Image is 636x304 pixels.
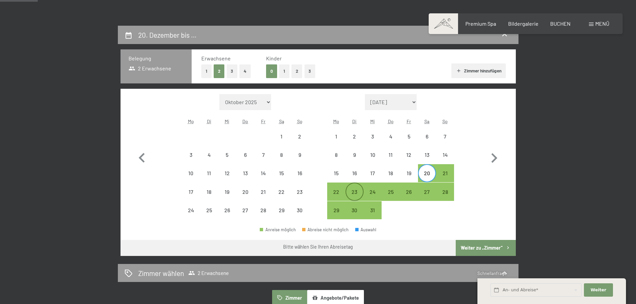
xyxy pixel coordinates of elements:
div: 20 [237,189,254,206]
div: Abreise nicht möglich [290,146,308,164]
div: Abreise nicht möglich [364,164,382,182]
div: Mon Nov 03 2025 [182,146,200,164]
div: Abreise nicht möglich [182,164,200,182]
div: 13 [419,152,435,169]
div: 10 [183,171,199,187]
div: 9 [291,152,308,169]
h2: Zimmer wählen [138,268,184,278]
div: Abreise möglich [327,183,345,201]
div: 7 [255,152,272,169]
div: 13 [237,171,254,187]
div: 16 [291,171,308,187]
div: Mon Dec 29 2025 [327,201,345,219]
div: Abreise nicht möglich [200,164,218,182]
div: Abreise nicht möglich [272,146,290,164]
span: Erwachsene [201,55,231,61]
div: 12 [400,152,417,169]
div: Abreise möglich [327,201,345,219]
div: Wed Dec 10 2025 [364,146,382,164]
div: Abreise nicht möglich [382,127,400,145]
div: Abreise möglich [436,183,454,201]
div: Wed Dec 17 2025 [364,164,382,182]
div: Sun Nov 23 2025 [290,183,308,201]
button: 2 [291,64,302,78]
div: 22 [273,189,290,206]
div: 5 [400,134,417,150]
div: Abreise nicht möglich [254,201,272,219]
div: 23 [291,189,308,206]
div: 17 [364,171,381,187]
div: Fri Nov 07 2025 [254,146,272,164]
abbr: Sonntag [442,118,448,124]
div: Wed Nov 12 2025 [218,164,236,182]
div: Abreise nicht möglich [290,183,308,201]
abbr: Dienstag [207,118,211,124]
div: Abreise nicht möglich [302,228,349,232]
div: 15 [273,171,290,187]
div: Abreise nicht möglich [382,146,400,164]
div: Wed Nov 05 2025 [218,146,236,164]
button: 3 [304,64,315,78]
div: Tue Nov 11 2025 [200,164,218,182]
div: Abreise möglich [436,164,454,182]
div: Wed Nov 26 2025 [218,201,236,219]
div: Sat Dec 06 2025 [418,127,436,145]
div: Mon Dec 15 2025 [327,164,345,182]
div: Fri Nov 21 2025 [254,183,272,201]
div: Sun Nov 02 2025 [290,127,308,145]
div: 6 [237,152,254,169]
div: 2 [291,134,308,150]
button: Vorheriger Monat [132,94,152,220]
div: 25 [382,189,399,206]
div: Abreise nicht möglich [218,164,236,182]
button: Weiter zu „Zimmer“ [456,240,515,256]
abbr: Dienstag [352,118,357,124]
div: Wed Nov 19 2025 [218,183,236,201]
div: 24 [364,189,381,206]
div: 6 [419,134,435,150]
div: Abreise möglich [346,183,364,201]
div: Abreise nicht möglich [200,201,218,219]
div: Thu Dec 25 2025 [382,183,400,201]
div: Sun Nov 30 2025 [290,201,308,219]
div: 22 [328,189,345,206]
div: Sun Dec 28 2025 [436,183,454,201]
div: 4 [201,152,217,169]
div: Abreise nicht möglich [236,201,254,219]
div: Abreise nicht möglich [400,146,418,164]
abbr: Sonntag [297,118,302,124]
abbr: Donnerstag [388,118,394,124]
div: 1 [273,134,290,150]
div: 25 [201,208,217,224]
div: 26 [219,208,235,224]
div: Thu Dec 04 2025 [382,127,400,145]
div: 19 [219,189,235,206]
span: Menü [595,20,609,27]
abbr: Montag [188,118,194,124]
div: Abreise nicht möglich [290,201,308,219]
div: Abreise möglich [382,183,400,201]
div: Mon Nov 17 2025 [182,183,200,201]
div: 18 [201,189,217,206]
div: Thu Dec 18 2025 [382,164,400,182]
div: 7 [437,134,453,150]
abbr: Freitag [261,118,265,124]
div: 30 [291,208,308,224]
div: Abreise nicht möglich [218,201,236,219]
div: Abreise nicht möglich [327,127,345,145]
div: 21 [255,189,272,206]
div: Mon Nov 24 2025 [182,201,200,219]
div: 27 [237,208,254,224]
div: 20 [419,171,435,187]
div: Fri Dec 26 2025 [400,183,418,201]
div: 11 [382,152,399,169]
div: Bitte wählen Sie Ihren Abreisetag [283,244,353,250]
div: 24 [183,208,199,224]
div: Abreise nicht möglich [254,146,272,164]
div: Abreise nicht möglich [290,164,308,182]
div: Tue Dec 16 2025 [346,164,364,182]
span: Bildergalerie [508,20,539,27]
button: 3 [227,64,238,78]
div: Abreise nicht möglich [272,201,290,219]
span: BUCHEN [550,20,571,27]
